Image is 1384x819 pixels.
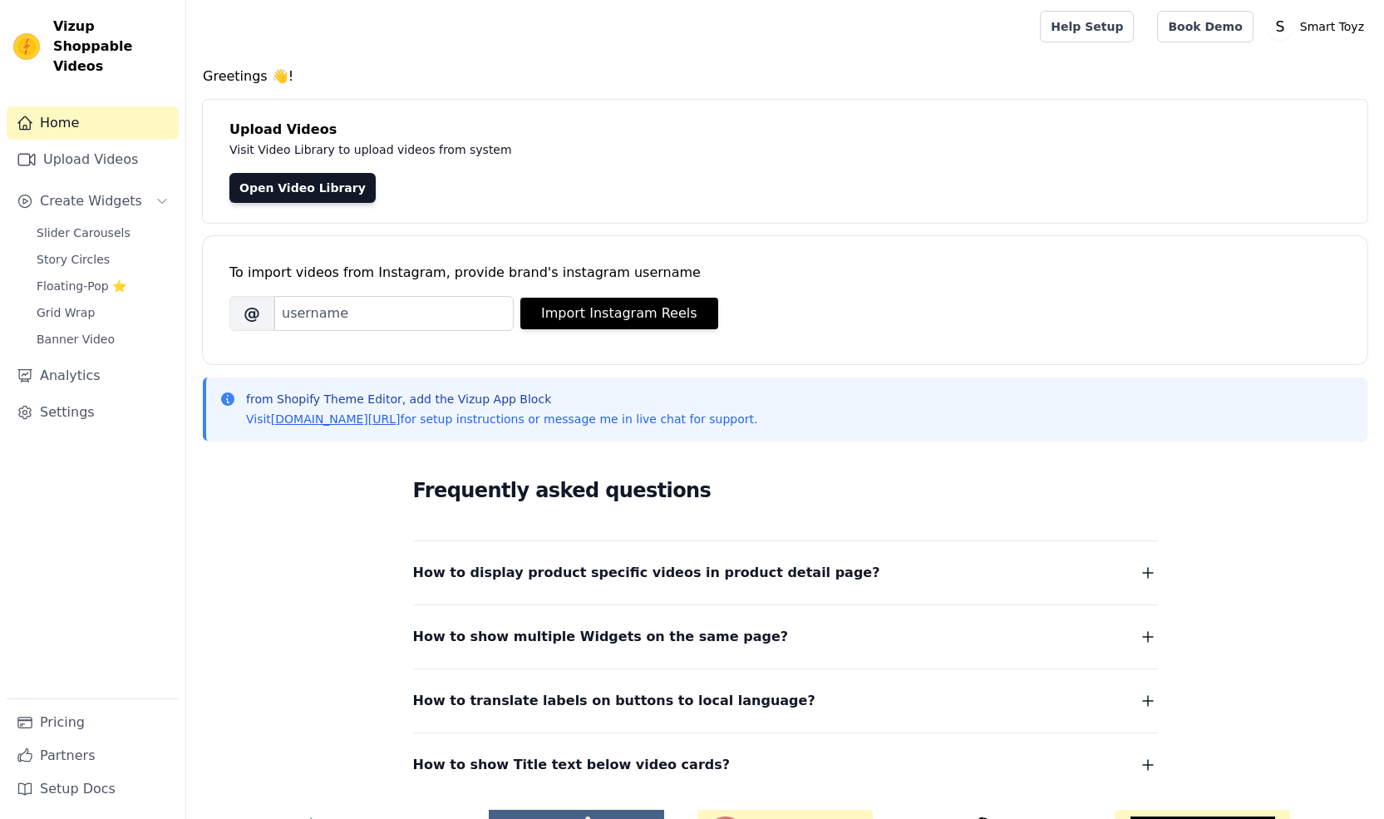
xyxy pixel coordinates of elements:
[13,33,40,60] img: Vizup
[229,296,274,331] span: @
[229,140,974,160] p: Visit Video Library to upload videos from system
[7,185,179,218] button: Create Widgets
[274,296,514,331] input: username
[37,304,95,321] span: Grid Wrap
[271,412,401,426] a: [DOMAIN_NAME][URL]
[7,143,179,176] a: Upload Videos
[37,224,131,241] span: Slider Carousels
[7,396,179,429] a: Settings
[7,359,179,392] a: Analytics
[7,772,179,806] a: Setup Docs
[413,753,1158,777] button: How to show Title text below video cards?
[7,739,179,772] a: Partners
[1275,18,1284,35] text: S
[246,391,757,407] p: from Shopify Theme Editor, add the Vizup App Block
[229,173,376,203] a: Open Video Library
[413,689,1158,713] button: How to translate labels on buttons to local language?
[7,106,179,140] a: Home
[229,120,1341,140] h4: Upload Videos
[27,221,179,244] a: Slider Carousels
[27,328,179,351] a: Banner Video
[27,274,179,298] a: Floating-Pop ⭐
[413,561,880,585] span: How to display product specific videos in product detail page?
[520,298,718,329] button: Import Instagram Reels
[7,706,179,739] a: Pricing
[203,67,1367,86] h4: Greetings 👋!
[1267,12,1371,42] button: S Smart Toyz
[1040,11,1134,42] a: Help Setup
[246,411,757,427] p: Visit for setup instructions or message me in live chat for support.
[37,278,126,294] span: Floating-Pop ⭐
[413,561,1158,585] button: How to display product specific videos in product detail page?
[1157,11,1253,42] a: Book Demo
[37,331,115,348] span: Banner Video
[413,625,789,649] span: How to show multiple Widgets on the same page?
[53,17,172,76] span: Vizup Shoppable Videos
[27,301,179,324] a: Grid Wrap
[27,248,179,271] a: Story Circles
[413,474,1158,507] h2: Frequently asked questions
[413,753,731,777] span: How to show Title text below video cards?
[413,625,1158,649] button: How to show multiple Widgets on the same page?
[1293,12,1371,42] p: Smart Toyz
[40,191,142,211] span: Create Widgets
[37,251,110,268] span: Story Circles
[413,689,815,713] span: How to translate labels on buttons to local language?
[229,263,1341,283] div: To import videos from Instagram, provide brand's instagram username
